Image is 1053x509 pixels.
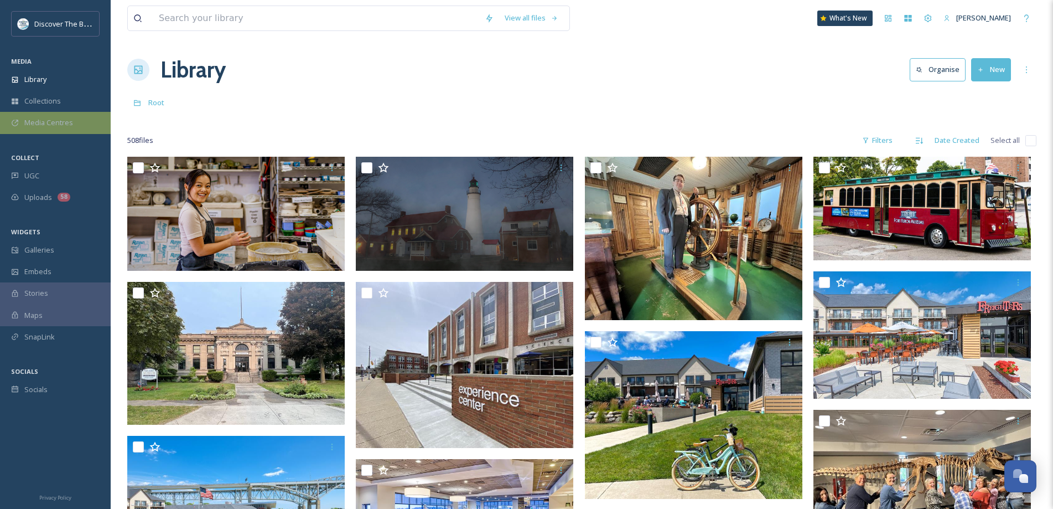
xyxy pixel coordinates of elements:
[148,97,164,107] span: Root
[127,157,345,270] img: Website Blog Featured Image 1200x628.png
[817,11,873,26] a: What's New
[24,245,54,255] span: Galleries
[24,384,48,395] span: Socials
[956,13,1011,23] span: [PERSON_NAME]
[813,271,1031,399] img: Freighters patio.jpg
[24,74,46,85] span: Library
[971,58,1011,81] button: New
[58,193,70,202] div: 58
[499,7,564,29] a: View all files
[34,18,94,29] span: Discover The Blue
[39,490,71,503] a: Privacy Policy
[24,310,43,321] span: Maps
[585,331,802,499] img: Freighters Eatery at the DoubleTree Hotel Port Huron, Michigan's Thumbcoast photo by k.s. bluewat...
[160,53,226,86] a: Library
[24,192,52,203] span: Uploads
[127,135,153,146] span: 508 file s
[938,7,1016,29] a: [PERSON_NAME]
[39,494,71,501] span: Privacy Policy
[857,130,898,151] div: Filters
[356,157,573,270] img: Blog Featured Image 1200x628 (9).png
[11,153,39,162] span: COLLECT
[24,171,39,181] span: UGC
[929,130,985,151] div: Date Created
[11,57,32,65] span: MEDIA
[18,18,29,29] img: 1710423113617.jpeg
[148,96,164,109] a: Root
[11,228,40,236] span: WIDGETS
[910,58,966,81] button: Organise
[127,282,345,425] img: Carnegie 2023 (1).jpg
[24,266,51,277] span: Embeds
[585,157,802,320] img: Carnegie Museum Pilot House ks bluewater.org.jpg
[1004,460,1036,492] button: Open Chat
[24,332,55,342] span: SnapLink
[24,117,73,128] span: Media Centres
[11,367,38,376] span: SOCIALS
[990,135,1020,146] span: Select all
[356,282,573,448] img: Experience Center sc4 2022 ks pic 1 (1).jpg
[813,157,1031,260] img: Port Huron MuseumTrolley.jpg
[24,96,61,106] span: Collections
[24,288,48,299] span: Stories
[153,6,479,30] input: Search your library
